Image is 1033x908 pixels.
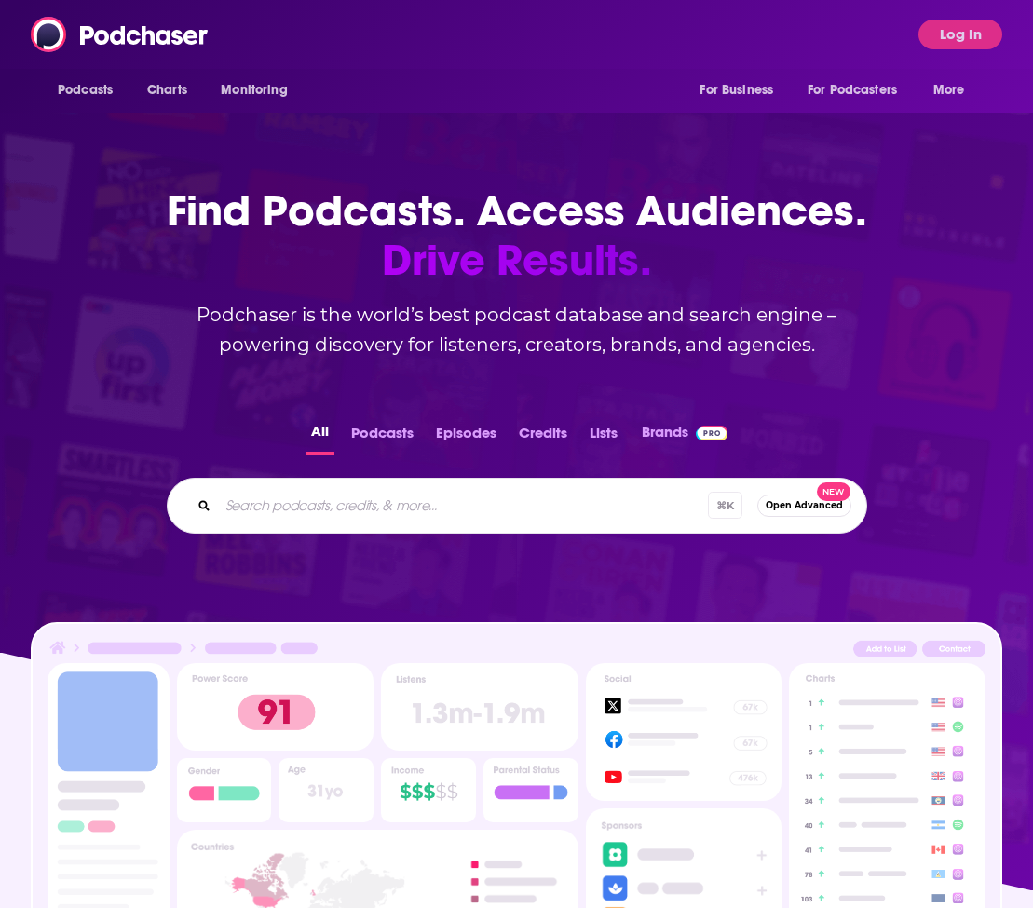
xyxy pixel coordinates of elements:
[31,17,210,52] img: Podchaser - Follow, Share and Rate Podcasts
[686,73,796,108] button: open menu
[920,73,988,108] button: open menu
[279,758,374,822] img: Podcast Insights Age
[766,500,843,510] span: Open Advanced
[584,419,623,455] button: Lists
[48,639,985,663] img: Podcast Insights Header
[933,77,965,103] span: More
[221,77,287,103] span: Monitoring
[808,77,897,103] span: For Podcasters
[795,73,924,108] button: open menu
[381,663,578,751] img: Podcast Insights Listens
[430,419,502,455] button: Episodes
[177,663,374,751] img: Podcast Insights Power score
[346,419,419,455] button: Podcasts
[586,663,782,802] img: Podcast Socials
[177,758,272,822] img: Podcast Insights Gender
[817,482,850,502] span: New
[381,758,476,822] img: Podcast Insights Income
[483,758,578,822] img: Podcast Insights Parental Status
[147,77,187,103] span: Charts
[45,73,137,108] button: open menu
[513,419,573,455] button: Credits
[218,491,708,521] input: Search podcasts, credits, & more...
[918,20,1002,49] button: Log In
[208,73,311,108] button: open menu
[58,77,113,103] span: Podcasts
[642,419,728,455] a: BrandsPodchaser Pro
[757,495,851,517] button: Open AdvancedNew
[144,236,890,285] span: Drive Results.
[696,426,728,440] img: Podchaser Pro
[306,419,334,455] button: All
[135,73,198,108] a: Charts
[708,492,742,519] span: ⌘ K
[144,186,890,285] h1: Find Podcasts. Access Audiences.
[700,77,773,103] span: For Business
[144,300,890,359] h2: Podchaser is the world’s best podcast database and search engine – powering discovery for listene...
[167,478,867,534] div: Search podcasts, credits, & more...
